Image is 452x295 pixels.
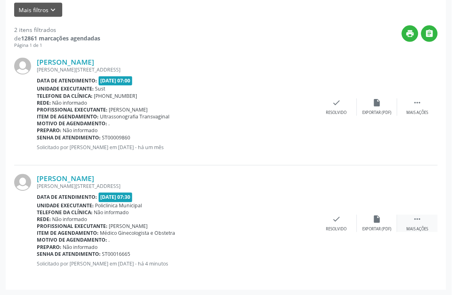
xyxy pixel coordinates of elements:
[94,209,129,216] span: Não informado
[37,58,94,67] a: [PERSON_NAME]
[37,78,97,84] b: Data de atendimento:
[63,127,98,134] span: Não informado
[373,99,382,107] i: insert_drive_file
[14,25,100,34] div: 2 itens filtrados
[94,93,137,100] span: [PHONE_NUMBER]
[37,127,61,134] b: Preparo:
[37,194,97,201] b: Data de atendimento:
[37,223,108,230] b: Profissional executante:
[332,99,341,107] i: check
[100,114,170,120] span: Ultrassonografia Transvaginal
[49,6,58,15] i: keyboard_arrow_down
[109,223,148,230] span: [PERSON_NAME]
[413,215,422,224] i: 
[63,244,98,251] span: Não informado
[102,135,131,141] span: ST00009860
[37,100,51,107] b: Rede:
[37,67,317,74] div: [PERSON_NAME][STREET_ADDRESS]
[21,34,100,42] strong: 12861 marcações agendadas
[37,251,101,258] b: Senha de atendimento:
[14,3,62,17] button: Mais filtroskeyboard_arrow_down
[99,193,133,202] span: [DATE] 07:30
[407,110,429,116] div: Mais ações
[109,107,148,114] span: [PERSON_NAME]
[37,183,317,190] div: [PERSON_NAME][STREET_ADDRESS]
[413,99,422,107] i: 
[37,93,93,100] b: Telefone da clínica:
[95,86,106,93] span: Sust
[14,34,100,42] div: de
[14,58,31,75] img: img
[95,202,142,209] span: Policlinica Municipal
[332,215,341,224] i: check
[37,86,94,93] b: Unidade executante:
[363,227,392,232] div: Exportar (PDF)
[402,25,418,42] button: print
[99,76,133,86] span: [DATE] 07:00
[37,216,51,223] b: Rede:
[37,230,99,237] b: Item de agendamento:
[53,100,87,107] span: Não informado
[326,110,347,116] div: Resolvido
[37,261,317,268] p: Solicitado por [PERSON_NAME] em [DATE] - há 4 minutos
[37,209,93,216] b: Telefone da clínica:
[37,135,101,141] b: Senha de atendimento:
[100,230,175,237] span: Médico Ginecologista e Obstetra
[37,174,94,183] a: [PERSON_NAME]
[425,29,434,38] i: 
[37,244,61,251] b: Preparo:
[421,25,438,42] button: 
[109,237,110,244] span: .
[37,202,94,209] b: Unidade executante:
[14,174,31,191] img: img
[37,120,107,127] b: Motivo de agendamento:
[37,237,107,244] b: Motivo de agendamento:
[37,107,108,114] b: Profissional executante:
[53,216,87,223] span: Não informado
[102,251,131,258] span: ST00016665
[14,42,100,49] div: Página 1 de 1
[407,227,429,232] div: Mais ações
[37,144,317,151] p: Solicitado por [PERSON_NAME] em [DATE] - há um mês
[373,215,382,224] i: insert_drive_file
[37,114,99,120] b: Item de agendamento:
[109,120,110,127] span: .
[406,29,415,38] i: print
[326,227,347,232] div: Resolvido
[363,110,392,116] div: Exportar (PDF)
